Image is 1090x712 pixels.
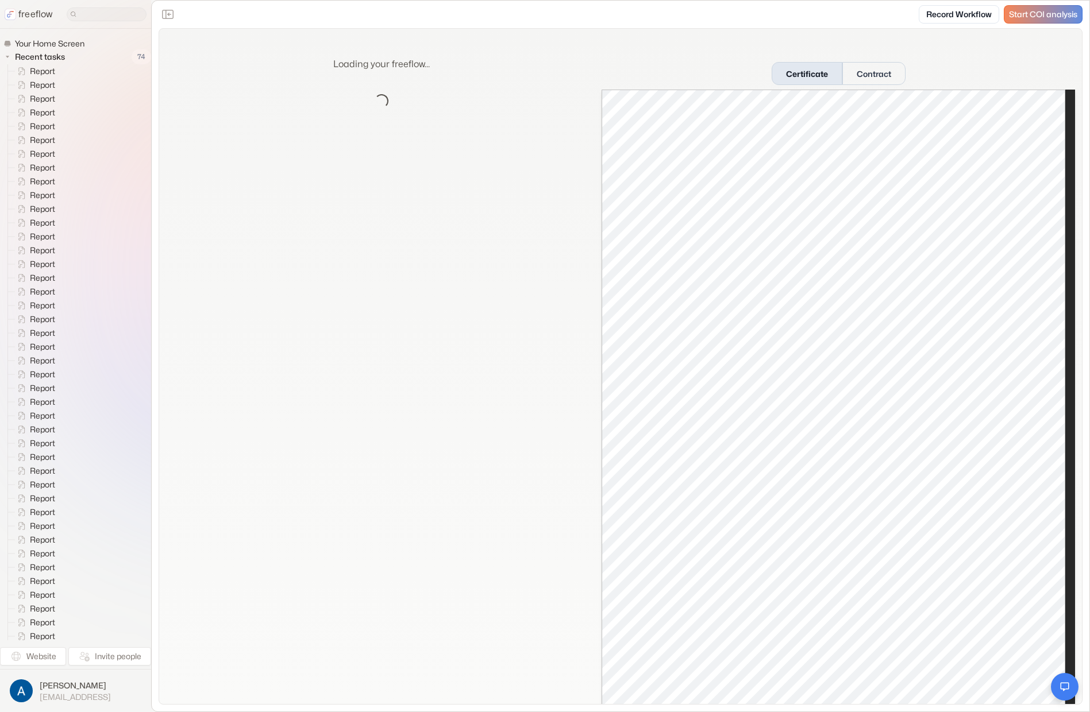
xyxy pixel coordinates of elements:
[8,271,60,285] a: Report
[28,438,59,449] span: Report
[28,341,59,353] span: Report
[28,534,59,545] span: Report
[28,300,59,311] span: Report
[28,465,59,477] span: Report
[8,492,60,505] a: Report
[28,258,59,270] span: Report
[28,548,59,559] span: Report
[28,603,59,614] span: Report
[28,424,59,435] span: Report
[8,574,60,588] a: Report
[772,62,842,85] button: Certificate
[28,506,59,518] span: Report
[28,520,59,532] span: Report
[3,50,70,64] button: Recent tasks
[28,245,59,256] span: Report
[5,7,53,21] a: freeflow
[28,617,59,628] span: Report
[8,175,60,188] a: Report
[28,217,59,229] span: Report
[8,64,60,78] a: Report
[13,51,68,63] span: Recent tasks
[8,381,60,395] a: Report
[28,107,59,118] span: Report
[8,547,60,560] a: Report
[8,340,60,354] a: Report
[28,148,59,160] span: Report
[8,216,60,230] a: Report
[28,162,59,173] span: Report
[28,176,59,187] span: Report
[28,314,59,325] span: Report
[8,436,60,450] a: Report
[28,479,59,490] span: Report
[68,647,151,665] button: Invite people
[8,616,60,629] a: Report
[8,450,60,464] a: Report
[28,355,59,366] span: Report
[28,589,59,601] span: Report
[8,257,60,271] a: Report
[8,533,60,547] a: Report
[8,423,60,436] a: Report
[842,62,906,85] button: Contract
[28,93,59,105] span: Report
[10,679,33,702] img: profile
[8,588,60,602] a: Report
[28,562,59,573] span: Report
[8,230,60,243] a: Report
[333,57,430,71] p: Loading your freeflow...
[28,231,59,242] span: Report
[28,451,59,463] span: Report
[1051,673,1079,701] button: Open chat
[8,133,60,147] a: Report
[18,7,53,21] p: freeflow
[28,382,59,394] span: Report
[8,285,60,299] a: Report
[8,312,60,326] a: Report
[8,354,60,367] a: Report
[1004,5,1083,24] a: Start COI analysis
[8,299,60,312] a: Report
[8,629,60,643] a: Report
[3,38,89,49] a: Your Home Screen
[7,676,144,705] button: [PERSON_NAME][EMAIL_ADDRESS]
[28,79,59,91] span: Report
[28,203,59,215] span: Report
[8,106,60,119] a: Report
[40,692,111,702] span: [EMAIL_ADDRESS]
[8,478,60,492] a: Report
[13,38,88,49] span: Your Home Screen
[40,680,111,691] span: [PERSON_NAME]
[8,326,60,340] a: Report
[28,396,59,408] span: Report
[8,188,60,202] a: Report
[8,202,60,216] a: Report
[28,575,59,587] span: Report
[8,243,60,257] a: Report
[8,505,60,519] a: Report
[28,121,59,132] span: Report
[28,630,59,642] span: Report
[8,147,60,161] a: Report
[28,65,59,77] span: Report
[28,286,59,297] span: Report
[28,272,59,284] span: Report
[1009,10,1077,20] span: Start COI analysis
[8,367,60,381] a: Report
[28,410,59,421] span: Report
[8,92,60,106] a: Report
[8,78,60,92] a: Report
[8,161,60,175] a: Report
[8,395,60,409] a: Report
[8,560,60,574] a: Report
[28,493,59,504] span: Report
[28,327,59,339] span: Report
[28,134,59,146] span: Report
[28,369,59,380] span: Report
[8,602,60,616] a: Report
[8,409,60,423] a: Report
[602,90,1075,707] iframe: Certificate
[8,519,60,533] a: Report
[8,464,60,478] a: Report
